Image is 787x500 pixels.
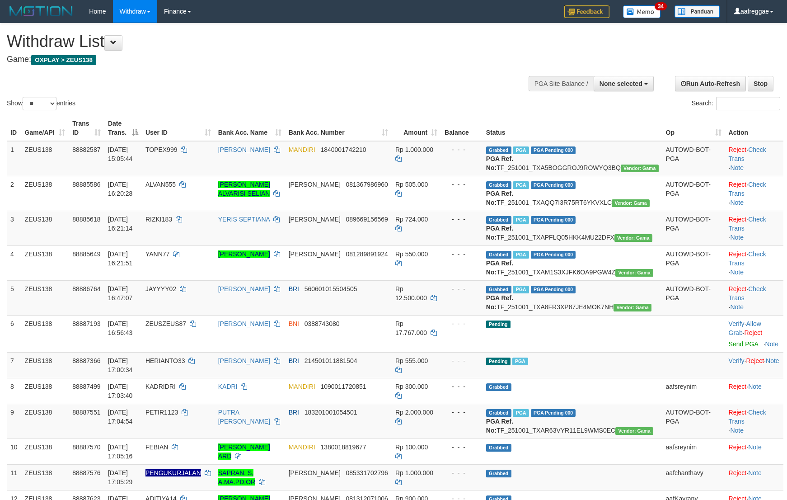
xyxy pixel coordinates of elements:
[486,216,511,224] span: Grabbed
[145,383,176,390] span: KADRIDRI
[513,286,529,293] span: Marked by aafanarl
[662,211,725,245] td: AUTOWD-BOT-PGA
[218,320,270,327] a: [PERSON_NAME]
[108,409,133,425] span: [DATE] 17:04:54
[72,469,100,476] span: 88887576
[7,141,21,176] td: 1
[395,357,428,364] span: Rp 555.000
[725,464,783,490] td: ·
[730,164,744,171] a: Note
[725,315,783,352] td: · ·
[445,408,479,417] div: - - -
[662,245,725,280] td: AUTOWD-BOT-PGA
[21,439,69,464] td: ZEUS138
[486,251,511,259] span: Grabbed
[662,141,725,176] td: AUTOWD-BOT-PGA
[445,443,479,452] div: - - -
[304,409,357,416] span: Copy 183201001054501 to clipboard
[483,115,662,141] th: Status
[289,443,315,451] span: MANDIRI
[529,76,594,91] div: PGA Site Balance /
[486,470,511,477] span: Grabbed
[729,409,766,425] a: Check Trans
[72,181,100,188] span: 88885586
[218,383,238,390] a: KADRI
[486,409,511,417] span: Grabbed
[218,250,270,258] a: [PERSON_NAME]
[7,211,21,245] td: 3
[486,259,513,276] b: PGA Ref. No:
[7,33,515,51] h1: Withdraw List
[612,199,650,207] span: Vendor URL: https://trx31.1velocity.biz
[72,357,100,364] span: 88887366
[730,427,744,434] a: Note
[445,180,479,189] div: - - -
[729,340,758,348] a: Send PGA
[725,378,783,404] td: ·
[108,443,133,460] span: [DATE] 17:05:16
[289,320,299,327] span: BNI
[108,216,133,232] span: [DATE] 16:21:14
[729,469,747,476] a: Reject
[395,250,428,258] span: Rp 550.000
[104,115,142,141] th: Date Trans.: activate to sort column descending
[346,181,388,188] span: Copy 081367986960 to clipboard
[218,357,270,364] a: [PERSON_NAME]
[145,409,178,416] span: PETIR1123
[445,356,479,365] div: - - -
[729,216,747,223] a: Reject
[72,409,100,416] span: 88887551
[746,357,764,364] a: Reject
[729,443,747,451] a: Reject
[7,315,21,352] td: 6
[7,404,21,439] td: 9
[392,115,441,141] th: Amount: activate to sort column ascending
[7,5,75,18] img: MOTION_logo.png
[725,245,783,280] td: · ·
[662,464,725,490] td: aafchanthavy
[483,280,662,315] td: TF_251001_TXA8FR3XP87JE4MOK7NH
[486,146,511,154] span: Grabbed
[615,427,653,435] span: Vendor URL: https://trx31.1velocity.biz
[745,329,763,336] a: Reject
[7,352,21,378] td: 7
[72,320,100,327] span: 88887193
[21,280,69,315] td: ZEUS138
[729,285,766,302] a: Check Trans
[31,55,96,65] span: OXPLAY > ZEUS138
[7,55,515,64] h4: Game:
[289,250,341,258] span: [PERSON_NAME]
[346,216,388,223] span: Copy 089669156569 to clipboard
[725,176,783,211] td: · ·
[486,383,511,391] span: Grabbed
[483,404,662,439] td: TF_251001_TXAR63VYR11EL9WMS0EC
[145,216,172,223] span: RIZKI183
[72,285,100,292] span: 88886764
[614,304,651,311] span: Vendor URL: https://trx31.1velocity.biz
[395,181,428,188] span: Rp 505.000
[108,383,133,399] span: [DATE] 17:03:40
[725,141,783,176] td: · ·
[614,234,652,242] span: Vendor URL: https://trx31.1velocity.biz
[729,250,747,258] a: Reject
[486,181,511,189] span: Grabbed
[748,383,762,390] a: Note
[445,382,479,391] div: - - -
[395,146,433,153] span: Rp 1.000.000
[289,357,299,364] span: BRI
[486,321,511,328] span: Pending
[72,383,100,390] span: 88887499
[7,280,21,315] td: 5
[395,285,427,302] span: Rp 12.500.000
[108,285,133,302] span: [DATE] 16:47:07
[729,285,747,292] a: Reject
[513,181,529,189] span: Marked by aafanarl
[289,285,299,292] span: BRI
[615,269,653,277] span: Vendor URL: https://trx31.1velocity.biz
[7,464,21,490] td: 11
[729,320,745,327] a: Verify
[729,181,747,188] a: Reject
[729,320,761,336] a: Allow Grab
[483,211,662,245] td: TF_251001_TXAPFLQ05HKK4MU22DFX
[21,464,69,490] td: ZEUS138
